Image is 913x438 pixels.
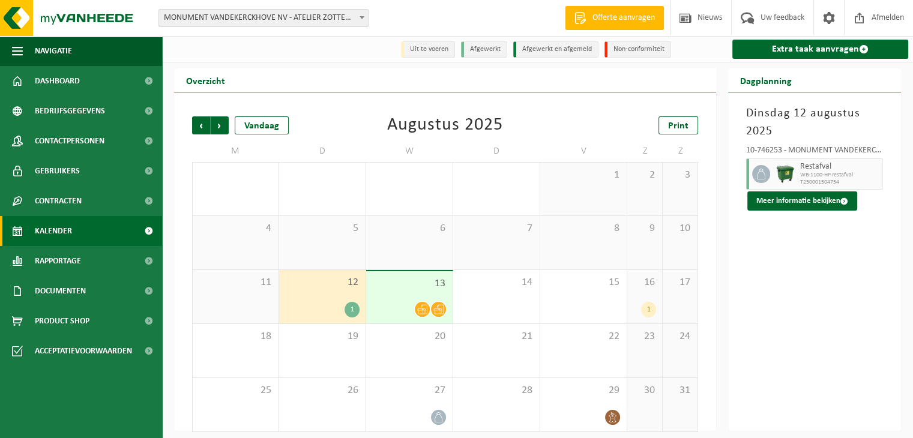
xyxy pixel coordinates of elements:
img: WB-1100-HPE-GN-01 [776,165,794,183]
span: Product Shop [35,306,89,336]
td: D [453,140,540,162]
h2: Dagplanning [728,68,804,92]
td: Z [663,140,698,162]
span: Offerte aanvragen [589,12,658,24]
td: Z [627,140,663,162]
span: Gebruikers [35,156,80,186]
button: Meer informatie bekijken [747,191,857,211]
span: 2 [633,169,656,182]
span: Documenten [35,276,86,306]
span: T250001504754 [800,179,879,186]
span: Bedrijfsgegevens [35,96,105,126]
span: 8 [546,222,621,235]
span: 27 [372,384,447,397]
span: Acceptatievoorwaarden [35,336,132,366]
span: 4 [199,222,273,235]
span: 24 [669,330,692,343]
span: 31 [669,384,692,397]
div: 1 [641,302,656,317]
span: 7 [459,222,534,235]
span: 25 [199,384,273,397]
span: Contactpersonen [35,126,104,156]
span: 21 [459,330,534,343]
td: D [279,140,366,162]
li: Non-conformiteit [604,41,671,58]
span: 1 [546,169,621,182]
li: Afgewerkt [461,41,507,58]
h2: Overzicht [174,68,237,92]
a: Extra taak aanvragen [732,40,908,59]
td: V [540,140,627,162]
span: 9 [633,222,656,235]
span: Contracten [35,186,82,216]
span: MONUMENT VANDEKERCKHOVE NV - ATELIER ZOTTEGEM - ZOTTEGEM [159,10,368,26]
span: Volgende [211,116,229,134]
span: 14 [459,276,534,289]
span: Kalender [35,216,72,246]
div: Augustus 2025 [387,116,503,134]
span: 23 [633,330,656,343]
span: Print [668,121,689,131]
span: 26 [285,384,360,397]
div: 10-746253 - MONUMENT VANDEKERCKHOVE NV - ATELIER ZOTTEGEM - ZOTTEGEM [746,146,883,158]
span: 30 [633,384,656,397]
span: 28 [459,384,534,397]
span: 19 [285,330,360,343]
span: 3 [669,169,692,182]
span: 20 [372,330,447,343]
a: Print [658,116,698,134]
span: Dashboard [35,66,80,96]
span: 12 [285,276,360,289]
span: 11 [199,276,273,289]
span: 29 [546,384,621,397]
span: 17 [669,276,692,289]
h3: Dinsdag 12 augustus 2025 [746,104,883,140]
span: Rapportage [35,246,81,276]
span: 13 [372,277,447,290]
span: 5 [285,222,360,235]
div: Vandaag [235,116,289,134]
span: Vorige [192,116,210,134]
span: 16 [633,276,656,289]
span: 6 [372,222,447,235]
span: Restafval [800,162,879,172]
a: Offerte aanvragen [565,6,664,30]
div: 1 [345,302,360,317]
span: 15 [546,276,621,289]
span: 22 [546,330,621,343]
span: Navigatie [35,36,72,66]
span: 10 [669,222,692,235]
span: WB-1100-HP restafval [800,172,879,179]
td: W [366,140,453,162]
li: Uit te voeren [401,41,455,58]
td: M [192,140,279,162]
li: Afgewerkt en afgemeld [513,41,598,58]
span: MONUMENT VANDEKERCKHOVE NV - ATELIER ZOTTEGEM - ZOTTEGEM [158,9,369,27]
span: 18 [199,330,273,343]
